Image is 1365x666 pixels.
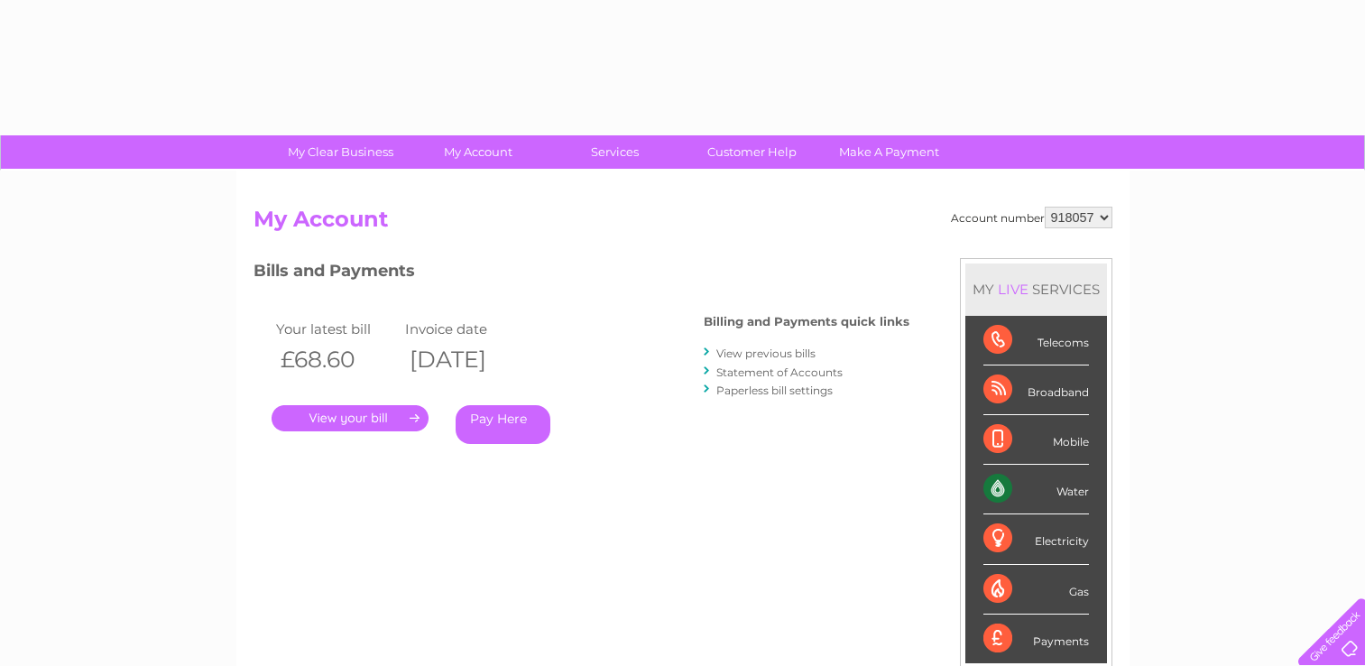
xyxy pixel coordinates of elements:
[272,405,429,431] a: .
[401,341,530,378] th: [DATE]
[704,315,909,328] h4: Billing and Payments quick links
[716,365,843,379] a: Statement of Accounts
[983,316,1089,365] div: Telecoms
[716,384,833,397] a: Paperless bill settings
[272,341,401,378] th: £68.60
[540,135,689,169] a: Services
[983,514,1089,564] div: Electricity
[254,258,909,290] h3: Bills and Payments
[983,615,1089,663] div: Payments
[815,135,964,169] a: Make A Payment
[983,465,1089,514] div: Water
[266,135,415,169] a: My Clear Business
[254,207,1112,241] h2: My Account
[456,405,550,444] a: Pay Here
[965,264,1107,315] div: MY SERVICES
[272,317,401,341] td: Your latest bill
[678,135,826,169] a: Customer Help
[983,565,1089,615] div: Gas
[401,317,530,341] td: Invoice date
[951,207,1112,228] div: Account number
[994,281,1032,298] div: LIVE
[983,365,1089,415] div: Broadband
[403,135,552,169] a: My Account
[716,347,816,360] a: View previous bills
[983,415,1089,465] div: Mobile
